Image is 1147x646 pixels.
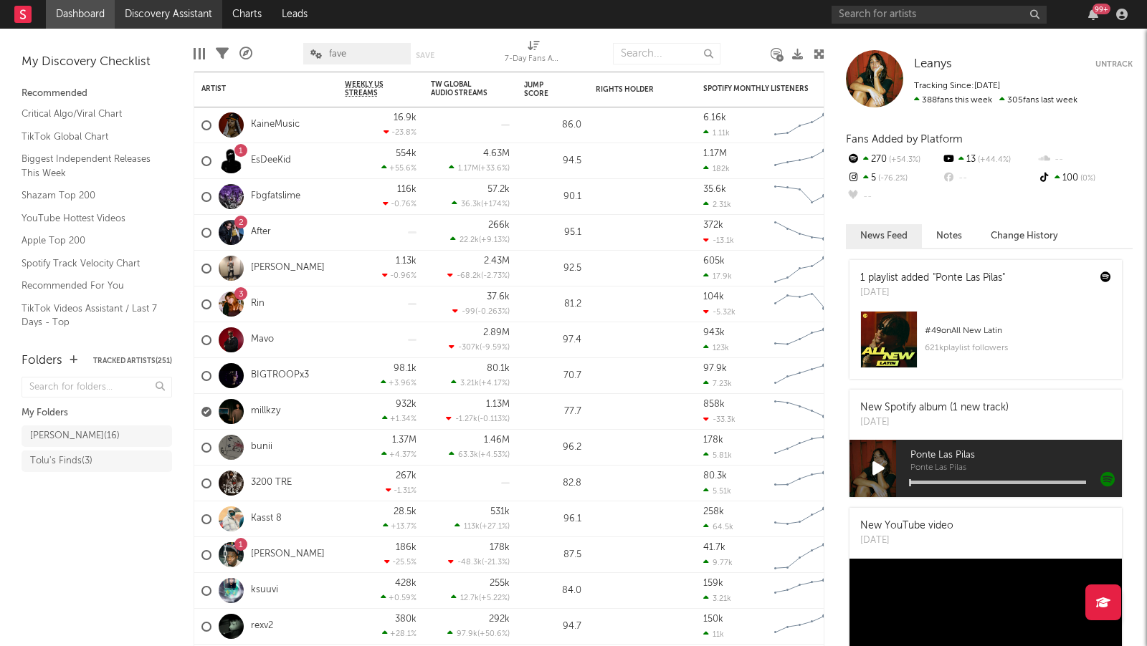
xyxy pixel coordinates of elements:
[251,405,280,418] a: millkzy
[490,507,510,516] div: 531k
[216,36,229,72] div: Filters
[703,128,730,138] div: 1.11k
[524,439,581,456] div: 96.2
[860,271,1005,286] div: 1 playlist added
[251,549,325,561] a: [PERSON_NAME]
[382,271,417,280] div: -0.96 %
[383,199,417,208] div: -0.76 %
[524,81,560,98] div: Jump Score
[860,534,953,548] div: [DATE]
[384,127,417,137] div: -23.8 %
[22,425,172,447] a: [PERSON_NAME](16)
[703,450,732,460] div: 5.81k
[846,224,922,248] button: News Feed
[458,451,478,459] span: 63.3k
[481,236,508,244] span: +9.13 %
[922,224,976,248] button: Notes
[22,405,172,422] div: My Folders
[703,379,732,388] div: 7.23k
[860,415,1009,430] div: [DATE]
[860,519,953,534] div: New YouTube video
[392,435,417,445] div: 1.37M
[703,630,724,639] div: 11k
[457,272,481,280] span: -68.2k
[251,513,282,525] a: Kasst 8
[381,450,417,459] div: +4.37 %
[703,221,723,230] div: 372k
[524,332,581,349] div: 97.4
[768,286,832,322] svg: Chart title
[703,328,725,337] div: 943k
[451,593,510,602] div: ( )
[381,593,417,602] div: +0.59 %
[395,579,417,588] div: 428k
[768,609,832,645] svg: Chart title
[703,307,736,317] div: -5.32k
[505,51,562,68] div: 7-Day Fans Added (7-Day Fans Added)
[703,543,725,552] div: 41.7k
[860,286,1005,300] div: [DATE]
[487,364,510,373] div: 80.1k
[239,36,252,72] div: A&R Pipeline
[768,179,832,215] svg: Chart title
[464,523,480,531] span: 113k
[396,471,417,481] div: 267k
[251,620,273,632] a: rexv2
[925,322,1111,339] div: # 49 on All New Latin
[396,149,417,158] div: 554k
[477,308,508,316] span: -0.263 %
[450,235,510,244] div: ( )
[329,49,346,59] span: fave
[251,226,271,238] a: After
[460,594,479,602] span: 12.7k
[22,106,158,122] a: Critical Algo/Viral Chart
[251,584,278,597] a: ksuuvi
[22,377,172,397] input: Search for folders...
[461,201,481,208] span: 36.3k
[457,559,482,567] span: -48.3k
[93,357,172,365] button: Tracked Artists(251)
[383,521,417,531] div: +13.7 %
[462,308,475,316] span: -99
[480,415,508,423] span: -0.113 %
[22,211,158,226] a: YouTube Hottest Videos
[876,175,908,183] span: -76.2 %
[483,149,510,158] div: 4.63M
[703,435,723,445] div: 178k
[703,471,727,481] div: 80.3k
[22,278,158,294] a: Recommended For You
[596,85,667,94] div: Rights Holder
[483,201,508,208] span: +174 %
[395,614,417,624] div: 380k
[447,271,510,280] div: ( )
[460,380,479,387] span: 3.21k
[22,450,172,472] a: Tolu's Finds(3)
[524,546,581,564] div: 87.5
[703,486,731,496] div: 5.51k
[484,559,508,567] span: -21.3 %
[488,221,510,230] div: 266k
[703,614,723,624] div: 150k
[910,464,1122,473] span: Ponte Las Pilas
[22,233,158,249] a: Apple Top 200
[925,339,1111,357] div: 621k playlist followers
[483,328,510,337] div: 2.89M
[703,185,726,194] div: 35.6k
[480,451,508,459] span: +4.53 %
[768,430,832,466] svg: Chart title
[194,36,205,72] div: Edit Columns
[251,262,325,274] a: [PERSON_NAME]
[933,273,1005,283] a: "Ponte Las Pilas"
[448,557,510,567] div: ( )
[914,82,1000,90] span: Tracking Since: [DATE]
[768,358,832,394] svg: Chart title
[976,156,1011,164] span: +44.4 %
[914,96,992,105] span: 388 fans this week
[490,543,510,552] div: 178k
[524,153,581,170] div: 94.5
[524,224,581,241] div: 95.1
[30,428,120,445] div: [PERSON_NAME] ( 16 )
[524,618,581,635] div: 94.7
[768,215,832,251] svg: Chart title
[768,501,832,537] svg: Chart title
